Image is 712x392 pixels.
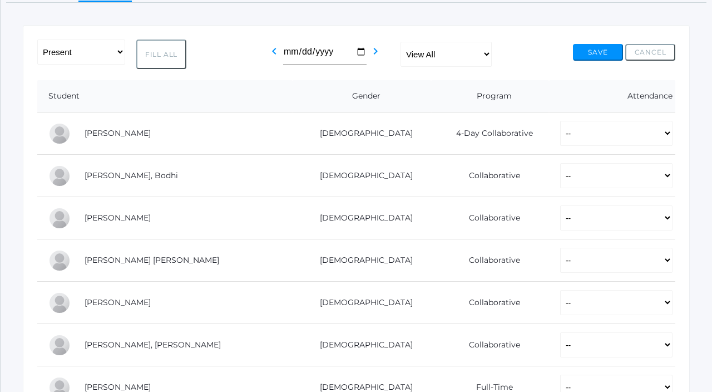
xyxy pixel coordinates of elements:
[293,197,431,239] td: [DEMOGRAPHIC_DATA]
[431,282,548,324] td: Collaborative
[293,239,431,282] td: [DEMOGRAPHIC_DATA]
[293,282,431,324] td: [DEMOGRAPHIC_DATA]
[431,324,548,366] td: Collaborative
[85,255,219,265] a: [PERSON_NAME] [PERSON_NAME]
[431,112,548,155] td: 4-Day Collaborative
[268,50,281,60] a: chevron_left
[573,44,623,61] button: Save
[369,45,382,58] i: chevron_right
[48,249,71,272] div: Annie Grace Gregg
[431,80,548,112] th: Program
[37,80,293,112] th: Student
[85,128,151,138] a: [PERSON_NAME]
[293,155,431,197] td: [DEMOGRAPHIC_DATA]
[85,340,221,350] a: [PERSON_NAME], [PERSON_NAME]
[48,292,71,314] div: William Hamilton
[85,170,178,180] a: [PERSON_NAME], Bodhi
[85,297,151,307] a: [PERSON_NAME]
[268,45,281,58] i: chevron_left
[85,382,151,392] a: [PERSON_NAME]
[431,197,548,239] td: Collaborative
[48,207,71,229] div: Charles Fox
[431,239,548,282] td: Collaborative
[293,80,431,112] th: Gender
[136,40,186,69] button: Fill All
[48,165,71,187] div: Bodhi Dreher
[549,80,675,112] th: Attendance
[48,122,71,145] div: Maia Canan
[293,112,431,155] td: [DEMOGRAPHIC_DATA]
[85,213,151,223] a: [PERSON_NAME]
[48,334,71,356] div: Stone Haynes
[625,44,675,61] button: Cancel
[431,155,548,197] td: Collaborative
[293,324,431,366] td: [DEMOGRAPHIC_DATA]
[369,50,382,60] a: chevron_right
